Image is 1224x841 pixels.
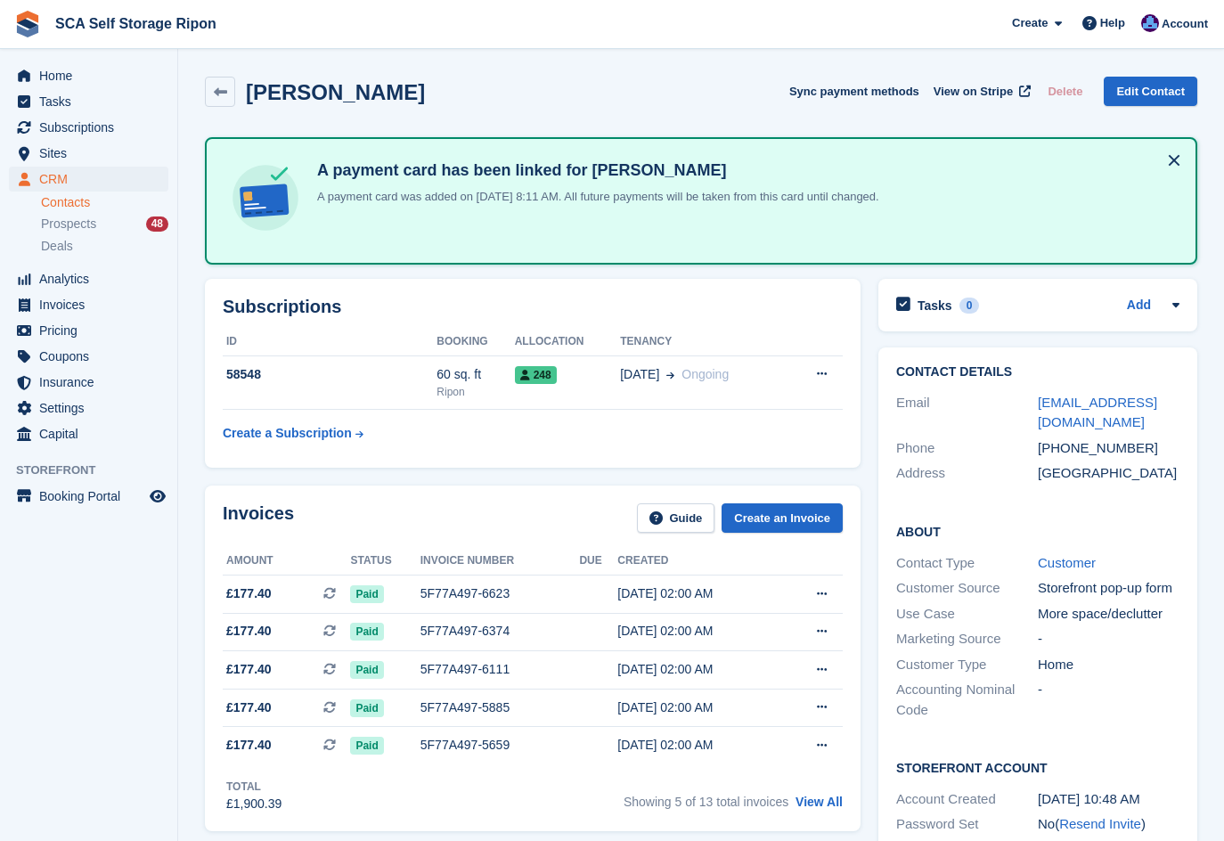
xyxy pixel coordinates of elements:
[39,89,146,114] span: Tasks
[420,547,580,576] th: Invoice number
[896,814,1038,835] div: Password Set
[1162,15,1208,33] span: Account
[896,758,1179,776] h2: Storefront Account
[41,237,168,256] a: Deals
[39,266,146,291] span: Analytics
[223,547,350,576] th: Amount
[48,9,224,38] a: SCA Self Storage Ripon
[1038,578,1179,599] div: Storefront pop-up form
[39,370,146,395] span: Insurance
[896,629,1038,649] div: Marketing Source
[39,484,146,509] span: Booking Portal
[420,736,580,755] div: 5F77A497-5659
[9,63,168,88] a: menu
[896,655,1038,675] div: Customer Type
[420,584,580,603] div: 5F77A497-6623
[926,77,1034,106] a: View on Stripe
[617,622,779,641] div: [DATE] 02:00 AM
[350,661,383,679] span: Paid
[9,89,168,114] a: menu
[9,141,168,166] a: menu
[1038,629,1179,649] div: -
[896,553,1038,574] div: Contact Type
[681,367,729,381] span: Ongoing
[515,328,621,356] th: Allocation
[223,365,437,384] div: 58548
[9,292,168,317] a: menu
[515,366,557,384] span: 248
[9,115,168,140] a: menu
[1141,14,1159,32] img: Sarah Race
[620,365,659,384] span: [DATE]
[579,547,617,576] th: Due
[624,795,788,809] span: Showing 5 of 13 total invoices
[1038,814,1179,835] div: No
[617,698,779,717] div: [DATE] 02:00 AM
[39,292,146,317] span: Invoices
[9,421,168,446] a: menu
[14,11,41,37] img: stora-icon-8386f47178a22dfd0bd8f6a31ec36ba5ce8667c1dd55bd0f319d3a0aa187defe.svg
[41,194,168,211] a: Contacts
[617,584,779,603] div: [DATE] 02:00 AM
[9,167,168,192] a: menu
[1038,655,1179,675] div: Home
[226,622,272,641] span: £177.40
[896,578,1038,599] div: Customer Source
[9,266,168,291] a: menu
[39,421,146,446] span: Capital
[420,698,580,717] div: 5F77A497-5885
[896,393,1038,433] div: Email
[437,384,514,400] div: Ripon
[147,486,168,507] a: Preview store
[1038,604,1179,625] div: More space/declutter
[896,604,1038,625] div: Use Case
[1055,816,1146,831] span: ( )
[437,328,514,356] th: Booking
[226,660,272,679] span: £177.40
[228,160,303,235] img: card-linked-ebf98d0992dc2aeb22e95c0e3c79077019eb2392cfd83c6a337811c24bc77127.svg
[437,365,514,384] div: 60 sq. ft
[39,115,146,140] span: Subscriptions
[350,547,420,576] th: Status
[9,484,168,509] a: menu
[896,680,1038,720] div: Accounting Nominal Code
[896,522,1179,540] h2: About
[722,503,843,533] a: Create an Invoice
[39,396,146,420] span: Settings
[310,188,879,206] p: A payment card was added on [DATE] 8:11 AM. All future payments will be taken from this card unti...
[896,789,1038,810] div: Account Created
[896,463,1038,484] div: Address
[146,216,168,232] div: 48
[39,344,146,369] span: Coupons
[1040,77,1089,106] button: Delete
[617,736,779,755] div: [DATE] 02:00 AM
[246,80,425,104] h2: [PERSON_NAME]
[918,298,952,314] h2: Tasks
[420,660,580,679] div: 5F77A497-6111
[1038,395,1157,430] a: [EMAIL_ADDRESS][DOMAIN_NAME]
[16,461,177,479] span: Storefront
[1127,296,1151,316] a: Add
[9,370,168,395] a: menu
[1059,816,1141,831] a: Resend Invite
[223,503,294,533] h2: Invoices
[223,297,843,317] h2: Subscriptions
[350,737,383,755] span: Paid
[226,795,282,813] div: £1,900.39
[39,167,146,192] span: CRM
[9,396,168,420] a: menu
[896,365,1179,380] h2: Contact Details
[41,238,73,255] span: Deals
[350,623,383,641] span: Paid
[41,216,96,233] span: Prospects
[617,660,779,679] div: [DATE] 02:00 AM
[959,298,980,314] div: 0
[1100,14,1125,32] span: Help
[350,585,383,603] span: Paid
[617,547,779,576] th: Created
[226,584,272,603] span: £177.40
[1038,555,1096,570] a: Customer
[1038,438,1179,459] div: [PHONE_NUMBER]
[896,438,1038,459] div: Phone
[39,141,146,166] span: Sites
